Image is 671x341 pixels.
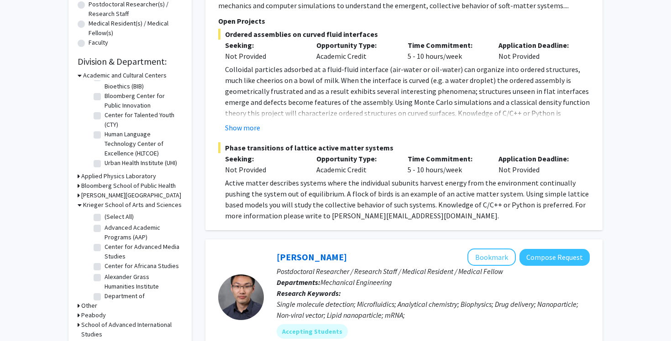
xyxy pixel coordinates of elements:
[83,200,182,210] h3: Krieger School of Arts and Sciences
[81,310,106,320] h3: Peabody
[225,164,303,175] div: Not Provided
[309,40,401,62] div: Academic Credit
[218,142,590,153] span: Phase transitions of lattice active matter systems
[225,64,590,129] p: Colloidal particles adsorbed at a fluid-fluid interface (air-water or oil-water) can organize int...
[225,122,260,133] button: Show more
[316,153,394,164] p: Opportunity Type:
[89,19,183,38] label: Medical Resident(s) / Medical Fellow(s)
[105,223,180,242] label: Advanced Academic Programs (AAP)
[105,72,180,91] label: Berman Institute of Bioethics (BIB)
[105,91,180,110] label: Bloomberg Center for Public Innovation
[81,301,97,310] h3: Other
[218,29,590,40] span: Ordered assemblies on curved fluid interfaces
[105,212,134,222] label: (Select All)
[81,171,156,181] h3: Applied Physics Laboratory
[277,278,320,287] b: Departments:
[105,129,180,158] label: Human Language Technology Center of Excellence (HLTCOE)
[78,56,183,67] h2: Division & Department:
[81,191,181,200] h3: [PERSON_NAME][GEOGRAPHIC_DATA]
[277,324,348,339] mat-chip: Accepting Students
[105,291,180,310] label: Department of Anthropology
[309,153,401,175] div: Academic Credit
[105,242,180,261] label: Center for Advanced Media Studies
[277,251,347,263] a: [PERSON_NAME]
[225,153,303,164] p: Seeking:
[492,40,583,62] div: Not Provided
[105,272,180,291] label: Alexander Grass Humanities Institute
[7,300,39,334] iframe: Chat
[225,51,303,62] div: Not Provided
[105,261,179,271] label: Center for Africana Studies
[519,249,590,266] button: Compose Request to Sixuan Li
[316,40,394,51] p: Opportunity Type:
[498,153,576,164] p: Application Deadline:
[225,177,590,221] p: Active matter describes systems where the individual subunits harvest energy from the environment...
[81,320,183,339] h3: School of Advanced International Studies
[467,248,516,266] button: Add Sixuan Li to Bookmarks
[401,40,492,62] div: 5 - 10 hours/week
[218,15,590,26] p: Open Projects
[277,299,590,320] div: Single molecule detection; Microfluidics; Analytical chemistry; Biophysics; Drug delivery; Nanopa...
[81,181,176,191] h3: Bloomberg School of Public Health
[105,158,177,168] label: Urban Health Institute (UHI)
[498,40,576,51] p: Application Deadline:
[89,38,108,47] label: Faculty
[277,266,590,277] p: Postdoctoral Researcher / Research Staff / Medical Resident / Medical Fellow
[225,40,303,51] p: Seeking:
[277,289,341,298] b: Research Keywords:
[408,153,485,164] p: Time Commitment:
[408,40,485,51] p: Time Commitment:
[105,110,180,129] label: Center for Talented Youth (CTY)
[492,153,583,175] div: Not Provided
[401,153,492,175] div: 5 - 10 hours/week
[320,278,392,287] span: Mechanical Engineering
[83,71,167,80] h3: Academic and Cultural Centers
